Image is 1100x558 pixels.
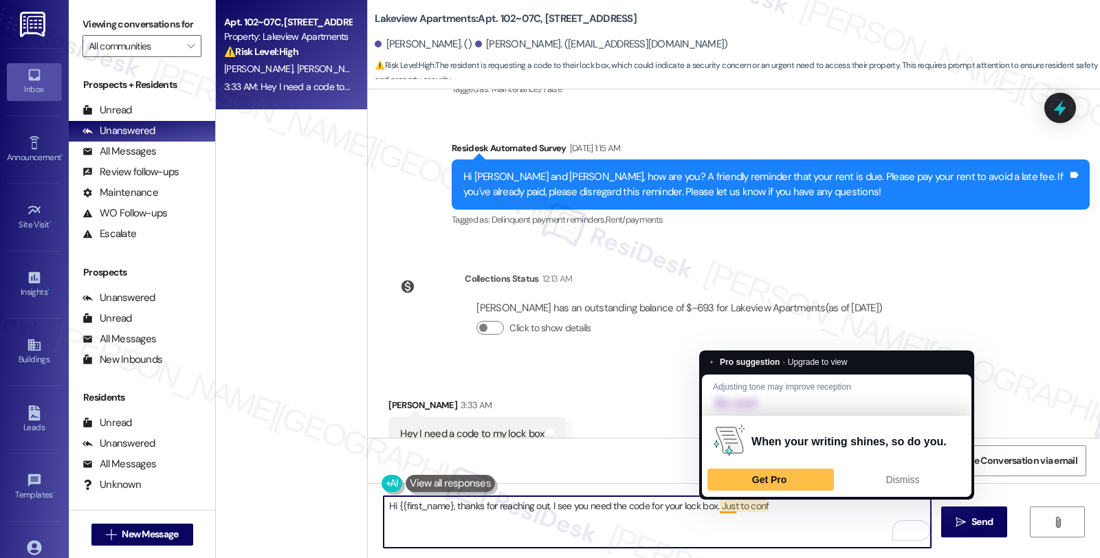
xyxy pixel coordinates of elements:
span: • [49,218,52,227]
div: All Messages [82,332,156,346]
span: Maintenance , [492,83,539,95]
span: • [53,488,55,498]
a: Templates • [7,469,62,506]
div: [PERSON_NAME]. () [375,37,472,52]
div: [PERSON_NAME] has an outstanding balance of $-693 for Lakeview Apartments (as of [DATE]) [476,301,882,315]
div: Residesk Automated Survey [452,141,1090,160]
div: Prospects [69,265,215,280]
span: Praise [539,83,562,95]
a: Leads [7,401,62,438]
div: Tagged as: [452,210,1090,230]
div: [PERSON_NAME]. ([EMAIL_ADDRESS][DOMAIN_NAME]) [475,37,728,52]
div: WO Follow-ups [82,206,167,221]
div: Unread [82,311,132,326]
div: Prospects + Residents [69,78,215,92]
input: All communities [89,35,179,57]
div: [PERSON_NAME] [388,398,566,417]
div: Unanswered [82,124,155,138]
div: 3:33 AM: Hey I need a code to my lock box [224,80,395,93]
div: 3:33 AM [457,398,492,412]
span: Share Conversation via email [955,454,1077,468]
span: [PERSON_NAME] [224,63,297,75]
span: Delinquent payment reminders , [492,214,606,225]
div: Unknown [82,478,141,492]
button: New Message [91,524,193,546]
div: [DATE] 1:15 AM [566,141,621,155]
div: Unread [82,416,132,430]
b: Lakeview Apartments: Apt. 102~07C, [STREET_ADDRESS] [375,12,637,26]
div: Unanswered [82,436,155,451]
div: Hey I need a code to my lock box [400,427,544,441]
i:  [1053,517,1063,528]
strong: ⚠️ Risk Level: High [375,60,434,71]
div: Unanswered [82,291,155,305]
div: Hi [PERSON_NAME] and [PERSON_NAME], how are you? A friendly reminder that your rent is due. Pleas... [463,170,1068,199]
div: Residents [69,390,215,405]
div: Maintenance [82,186,158,200]
div: Property: Lakeview Apartments [224,30,351,44]
div: Tagged as: [452,79,1090,99]
button: Share Conversation via email [946,445,1086,476]
span: New Message [122,527,178,542]
i:  [956,517,966,528]
div: All Messages [82,457,156,471]
span: • [61,150,63,160]
img: ResiDesk Logo [20,12,48,37]
a: Buildings [7,333,62,370]
a: Site Visit • [7,199,62,236]
textarea: To enrich screen reader interactions, please activate Accessibility in Grammarly extension settings [384,496,931,548]
div: Apt. 102~07C, [STREET_ADDRESS] [224,15,351,30]
div: All Messages [82,144,156,159]
div: New Inbounds [82,353,162,367]
div: 12:13 AM [539,271,573,286]
div: Escalate [82,227,136,241]
span: : The resident is requesting a code to their lock box, which could indicate a security concern or... [375,58,1100,88]
label: Viewing conversations for [82,14,201,35]
span: Send [971,515,993,529]
div: Collections Status [465,271,538,286]
button: Send [941,506,1008,537]
div: Review follow-ups [82,165,179,179]
span: Rent/payments [606,214,663,225]
div: Unread [82,103,132,118]
label: Click to show details [509,321,591,335]
span: • [47,285,49,295]
a: Insights • [7,266,62,303]
i:  [106,529,116,540]
a: Inbox [7,63,62,100]
span: [PERSON_NAME] [297,63,366,75]
strong: ⚠️ Risk Level: High [224,45,298,58]
i:  [187,41,195,52]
